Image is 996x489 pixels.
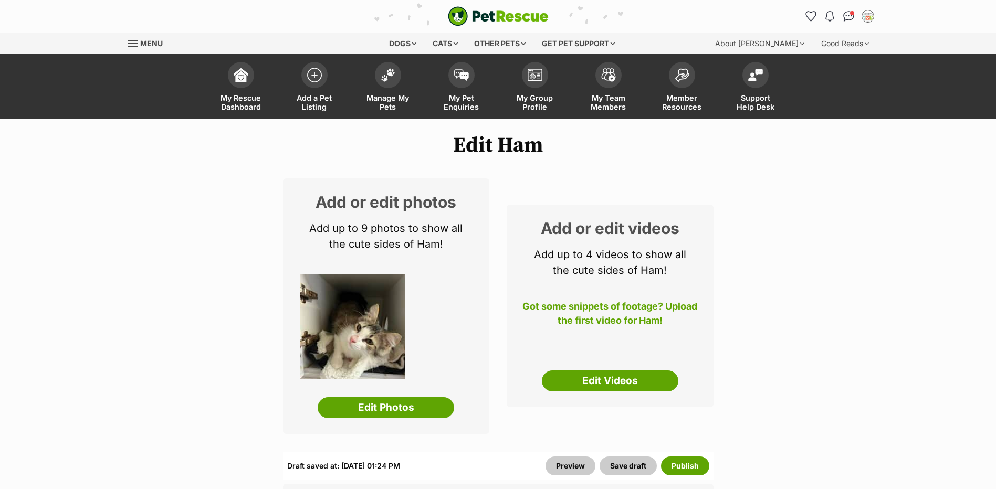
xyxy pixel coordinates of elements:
a: Add a Pet Listing [278,57,351,119]
a: PetRescue [448,6,549,26]
img: chat-41dd97257d64d25036548639549fe6c8038ab92f7586957e7f3b1b290dea8141.svg [843,11,854,22]
h2: Add or edit videos [522,220,698,236]
div: Good Reads [814,33,876,54]
a: Support Help Desk [719,57,792,119]
a: My Rescue Dashboard [204,57,278,119]
a: Preview [546,456,595,475]
button: Save draft [600,456,657,475]
img: Wingecarribee Animal shelter profile pic [863,11,873,22]
img: help-desk-icon-fdf02630f3aa405de69fd3d07c3f3aa587a6932b1a1747fa1d2bba05be0121f9.svg [748,69,763,81]
img: manage-my-pets-icon-02211641906a0b7f246fdf0571729dbe1e7629f14944591b6c1af311fb30b64b.svg [381,68,395,82]
a: Menu [128,33,170,52]
span: My Pet Enquiries [438,93,485,111]
button: Publish [661,456,709,475]
span: Manage My Pets [364,93,412,111]
a: Conversations [841,8,857,25]
img: pet-enquiries-icon-7e3ad2cf08bfb03b45e93fb7055b45f3efa6380592205ae92323e6603595dc1f.svg [454,69,469,81]
img: team-members-icon-5396bd8760b3fe7c0b43da4ab00e1e3bb1a5d9ba89233759b79545d2d3fc5d0d.svg [601,68,616,82]
a: My Pet Enquiries [425,57,498,119]
a: Manage My Pets [351,57,425,119]
div: Dogs [382,33,424,54]
ul: Account quick links [803,8,876,25]
a: My Team Members [572,57,645,119]
a: Edit Videos [542,370,678,391]
p: Add up to 9 photos to show all the cute sides of Ham! [299,220,474,252]
a: Edit Photos [318,397,454,418]
span: Menu [140,39,163,48]
img: add-pet-listing-icon-0afa8454b4691262ce3f59096e99ab1cd57d4a30225e0717b998d2c9b9846f56.svg [307,68,322,82]
div: Get pet support [534,33,622,54]
img: notifications-46538b983faf8c2785f20acdc204bb7945ddae34d4c08c2a6579f10ce5e182be.svg [825,11,834,22]
button: Notifications [822,8,838,25]
div: Cats [425,33,465,54]
div: Other pets [467,33,533,54]
img: dashboard-icon-eb2f2d2d3e046f16d808141f083e7271f6b2e854fb5c12c21221c1fb7104beca.svg [234,68,248,82]
div: About [PERSON_NAME] [708,33,812,54]
div: Draft saved at: [DATE] 01:24 PM [287,456,400,475]
a: Member Resources [645,57,719,119]
span: My Rescue Dashboard [217,93,265,111]
span: My Team Members [585,93,632,111]
h2: Add or edit photos [299,194,474,210]
span: Add a Pet Listing [291,93,338,111]
button: My account [859,8,876,25]
span: My Group Profile [511,93,559,111]
a: My Group Profile [498,57,572,119]
p: Got some snippets of footage? Upload the first video for Ham! [522,299,698,334]
span: Support Help Desk [732,93,779,111]
p: Add up to 4 videos to show all the cute sides of Ham! [522,247,698,278]
span: Member Resources [658,93,706,111]
img: group-profile-icon-3fa3cf56718a62981997c0bc7e787c4b2cf8bcc04b72c1350f741eb67cf2f40e.svg [528,69,542,81]
img: member-resources-icon-8e73f808a243e03378d46382f2149f9095a855e16c252ad45f914b54edf8863c.svg [675,68,689,82]
a: Favourites [803,8,820,25]
img: logo-cat-932fe2b9b8326f06289b0f2fb663e598f794de774fb13d1741a6617ecf9a85b4.svg [448,6,549,26]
